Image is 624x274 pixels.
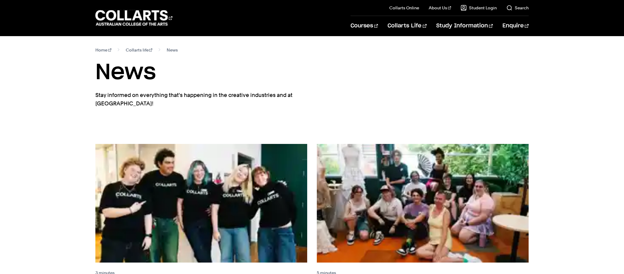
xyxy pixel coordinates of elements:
[502,16,529,36] a: Enquire
[429,5,451,11] a: About Us
[95,59,529,86] h1: News
[351,16,378,36] a: Courses
[95,46,111,54] a: Home
[389,5,419,11] a: Collarts Online
[506,5,529,11] a: Search
[388,16,426,36] a: Collarts Life
[167,46,178,54] span: News
[461,5,497,11] a: Student Login
[95,9,172,26] div: Go to homepage
[95,91,315,108] p: Stay informed on everything that's happening in the creative industries and at [GEOGRAPHIC_DATA]!
[436,16,493,36] a: Study Information
[126,46,153,54] a: Collarts life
